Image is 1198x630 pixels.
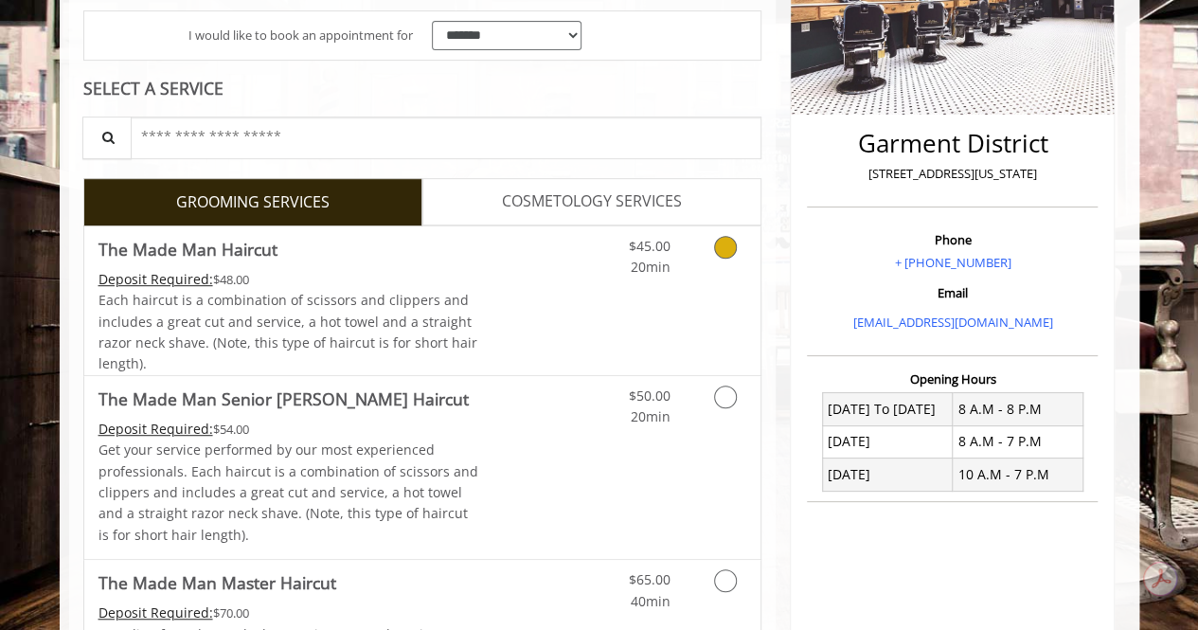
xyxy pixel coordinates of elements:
div: $54.00 [98,419,479,440]
td: [DATE] [822,425,953,458]
td: 8 A.M - 8 P.M [953,393,1083,425]
td: 8 A.M - 7 P.M [953,425,1083,458]
span: GROOMING SERVICES [176,190,330,215]
div: $48.00 [98,269,479,290]
a: [EMAIL_ADDRESS][DOMAIN_NAME] [852,314,1052,331]
b: The Made Man Haircut [98,236,277,262]
span: $45.00 [628,237,670,255]
div: $70.00 [98,603,479,623]
p: [STREET_ADDRESS][US_STATE] [812,164,1093,184]
span: I would like to book an appointment for [188,26,413,45]
div: SELECT A SERVICE [83,80,762,98]
h3: Email [812,286,1093,299]
span: 40min [630,592,670,610]
td: [DATE] [822,459,953,491]
a: + [PHONE_NUMBER] [894,254,1010,271]
span: 20min [630,258,670,276]
button: Service Search [82,117,132,159]
b: The Made Man Master Haircut [98,569,336,596]
h3: Phone [812,233,1093,246]
span: This service needs some Advance to be paid before we block your appointment [98,420,213,438]
span: $65.00 [628,570,670,588]
span: This service needs some Advance to be paid before we block your appointment [98,603,213,621]
span: $50.00 [628,387,670,405]
span: This service needs some Advance to be paid before we block your appointment [98,270,213,288]
span: Each haircut is a combination of scissors and clippers and includes a great cut and service, a ho... [98,291,477,372]
span: 20min [630,407,670,425]
h3: Opening Hours [807,372,1098,386]
td: [DATE] To [DATE] [822,393,953,425]
span: COSMETOLOGY SERVICES [502,189,682,214]
p: Get your service performed by our most experienced professionals. Each haircut is a combination o... [98,440,479,546]
td: 10 A.M - 7 P.M [953,459,1083,491]
h2: Garment District [812,130,1093,157]
b: The Made Man Senior [PERSON_NAME] Haircut [98,386,469,412]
